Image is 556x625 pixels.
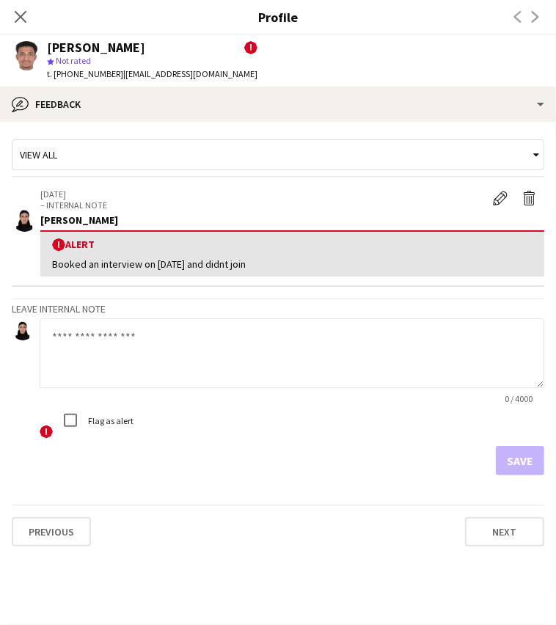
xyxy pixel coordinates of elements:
[85,415,133,426] label: Flag as alert
[244,41,257,54] span: !
[52,238,65,252] span: !
[40,213,544,227] div: [PERSON_NAME]
[52,238,533,252] div: Alert
[20,148,57,161] span: View all
[12,302,544,315] h3: Leave internal note
[123,68,257,79] span: | [EMAIL_ADDRESS][DOMAIN_NAME]
[56,55,91,66] span: Not rated
[465,517,544,547] button: Next
[12,517,91,547] button: Previous
[47,68,123,79] span: t. [PHONE_NUMBER]
[40,189,486,200] p: [DATE]
[40,200,486,211] p: – INTERNAL NOTE
[493,393,544,404] span: 0 / 4000
[47,41,145,54] div: [PERSON_NAME]
[52,257,533,271] div: Booked an interview on [DATE] and didnt join
[40,425,53,439] span: !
